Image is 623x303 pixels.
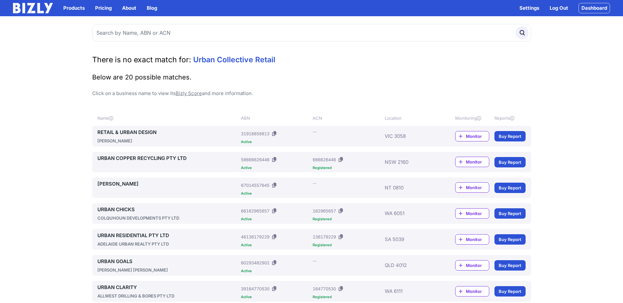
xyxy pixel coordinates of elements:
[95,4,112,12] a: Pricing
[494,183,526,193] a: Buy Report
[97,267,239,273] div: [PERSON_NAME] [PERSON_NAME]
[241,166,310,170] div: Active
[92,90,531,97] p: Click on a business name to view its and more information.
[313,156,336,163] div: 666626446
[579,3,610,13] a: Dashboard
[385,115,436,121] div: Location
[313,208,336,214] div: 162965657
[494,157,526,167] a: Buy Report
[97,154,239,162] a: URBAN COPPER RECYCLING PTY LTD
[97,293,239,299] div: ALLWEST DRILLING & BORES PTY LTD
[455,234,489,245] a: Monitor
[97,284,239,291] a: URBAN CLARITY
[313,115,382,121] div: ACN
[466,210,489,217] span: Monitor
[241,217,310,221] div: Active
[176,90,202,96] a: Bizly Score
[455,260,489,271] a: Monitor
[385,258,436,273] div: QLD 4012
[385,284,436,299] div: WA 6111
[97,241,239,247] div: ADELAIDE URBAN REALTY PTY LTD
[466,133,489,139] span: Monitor
[313,285,336,292] div: 164770530
[385,206,436,221] div: WA 6051
[97,128,239,136] a: RETAIL & URBAN DESIGN
[466,236,489,243] span: Monitor
[241,269,310,273] div: Active
[455,208,489,219] a: Monitor
[92,73,192,81] span: Below are 20 possible matches.
[313,243,382,247] div: Registered
[455,157,489,167] a: Monitor
[313,295,382,299] div: Registered
[494,208,526,219] a: Buy Report
[466,288,489,295] span: Monitor
[385,180,436,195] div: NT 0810
[122,4,136,12] a: About
[313,234,336,240] div: 136179229
[494,234,526,245] a: Buy Report
[241,130,269,137] div: 31918858813
[313,258,317,264] div: --
[241,156,269,163] div: 58666626446
[385,128,436,144] div: VIC 3058
[385,154,436,170] div: NSW 2160
[494,260,526,271] a: Buy Report
[550,4,568,12] a: Log Out
[97,180,239,188] a: [PERSON_NAME]
[455,115,489,121] div: Monitoring
[313,217,382,221] div: Registered
[241,182,269,188] div: 67014557645
[241,243,310,247] div: Active
[241,192,310,195] div: Active
[63,4,85,12] button: Products
[193,55,275,64] span: Urban Collective Retail
[494,115,526,121] div: Reports
[466,262,489,269] span: Monitor
[494,286,526,297] a: Buy Report
[97,215,239,221] div: COLQUHOUN DEVELOPMENTS PTY LTD
[147,4,157,12] a: Blog
[455,182,489,193] a: Monitor
[241,140,310,144] div: Active
[97,138,239,144] div: [PERSON_NAME]
[241,285,269,292] div: 39164770530
[241,115,310,121] div: ABN
[92,24,531,42] input: Search by Name, ABN or ACN
[494,131,526,141] a: Buy Report
[519,4,539,12] a: Settings
[97,258,239,265] a: URBAN GOALS
[92,55,191,64] span: There is no exact match for:
[241,234,269,240] div: 46136179229
[466,184,489,191] span: Monitor
[241,295,310,299] div: Active
[455,286,489,297] a: Monitor
[313,166,382,170] div: Registered
[313,128,317,135] div: --
[241,208,269,214] div: 66162965657
[385,232,436,247] div: SA 5039
[466,159,489,165] span: Monitor
[97,115,239,121] div: Name
[313,180,317,187] div: --
[455,131,489,141] a: Monitor
[97,232,239,239] a: URBAN RESIDENTIAL PTY LTD
[97,206,239,213] a: URBAN CHICKS
[241,260,269,266] div: 60293482902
